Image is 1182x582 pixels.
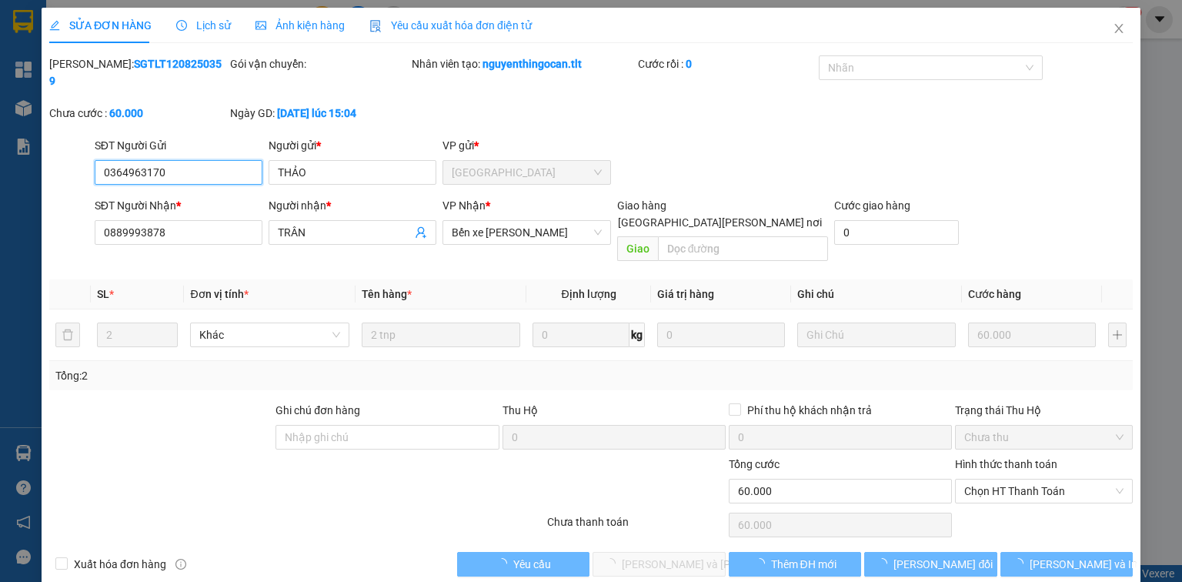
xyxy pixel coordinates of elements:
span: picture [255,20,266,31]
button: [PERSON_NAME] đổi [864,552,997,577]
label: Cước giao hàng [834,199,910,212]
span: Khác [199,323,339,346]
b: SGTLT1208250359 [49,58,222,87]
label: Ghi chú đơn hàng [275,404,360,416]
span: Chưa thu [964,426,1124,449]
button: Close [1097,8,1140,51]
span: Đơn vị tính [190,288,248,300]
span: [PERSON_NAME] đổi [893,556,993,573]
div: Ngày GD: [230,105,408,122]
div: Trạng thái Thu Hộ [955,402,1133,419]
img: icon [369,20,382,32]
span: Thêm ĐH mới [770,556,836,573]
span: user-add [415,226,427,239]
span: kg [629,323,645,347]
span: Sài Gòn [452,161,601,184]
div: Cước rồi : [638,55,816,72]
button: plus [1108,323,1127,347]
th: Ghi chú [791,279,962,309]
span: Tổng cước [729,458,780,470]
button: delete [55,323,80,347]
span: Xuất hóa đơn hàng [68,556,172,573]
div: Tổng: 2 [55,367,457,384]
div: Nhân viên tạo: [412,55,635,72]
span: Chọn HT Thanh Toán [964,480,1124,503]
span: SỬA ĐƠN HÀNG [49,19,152,32]
label: Hình thức thanh toán [955,458,1057,470]
span: loading [753,558,770,569]
span: loading [1013,558,1030,569]
span: Ảnh kiện hàng [255,19,345,32]
input: 0 [657,323,785,347]
div: SĐT Người Nhận [95,197,262,214]
input: Ghi Chú [797,323,956,347]
input: Dọc đường [657,236,828,261]
button: Yêu cầu [457,552,590,577]
div: Người nhận [269,197,436,214]
span: loading [496,558,513,569]
li: Tân Lập Thành [8,8,223,37]
span: SL [97,288,109,300]
input: VD: Bàn, Ghế [362,323,520,347]
li: VP [GEOGRAPHIC_DATA] [8,65,106,116]
span: Bến xe Tiền Giang [452,221,601,244]
span: Phí thu hộ khách nhận trả [741,402,878,419]
span: VP Nhận [442,199,486,212]
button: [PERSON_NAME] và In [1000,552,1134,577]
span: loading [876,558,893,569]
span: Tên hàng [362,288,412,300]
span: [PERSON_NAME] và In [1030,556,1137,573]
span: Giao hàng [616,199,666,212]
div: Chưa thanh toán [546,513,726,540]
div: [PERSON_NAME]: [49,55,227,89]
button: Thêm ĐH mới [729,552,862,577]
span: edit [49,20,60,31]
div: SĐT Người Gửi [95,137,262,154]
span: Giao [616,236,657,261]
div: VP gửi [442,137,610,154]
li: VP Bến xe [PERSON_NAME] [106,65,205,99]
span: info-circle [175,559,186,570]
span: Giá trị hàng [657,288,714,300]
b: 42 Ấp Bắc, P10, [GEOGRAPHIC_DATA] [106,102,202,148]
b: 0 [686,58,692,70]
span: close [1113,22,1125,35]
b: [DATE] lúc 15:04 [277,107,356,119]
span: environment [106,102,117,113]
div: Chưa cước : [49,105,227,122]
input: Cước giao hàng [834,220,959,245]
input: Ghi chú đơn hàng [275,425,499,450]
span: Định lượng [561,288,616,300]
span: Yêu cầu xuất hóa đơn điện tử [369,19,532,32]
b: nguyenthingocan.tlt [482,58,582,70]
span: [GEOGRAPHIC_DATA][PERSON_NAME] nơi [612,214,828,231]
span: clock-circle [176,20,187,31]
span: Cước hàng [968,288,1021,300]
b: 60.000 [109,107,143,119]
span: Thu Hộ [502,404,537,416]
div: Gói vận chuyển: [230,55,408,72]
span: Yêu cầu [513,556,550,573]
div: Người gửi [269,137,436,154]
input: 0 [968,323,1096,347]
button: [PERSON_NAME] và [PERSON_NAME] hàng [593,552,726,577]
span: Lịch sử [176,19,231,32]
